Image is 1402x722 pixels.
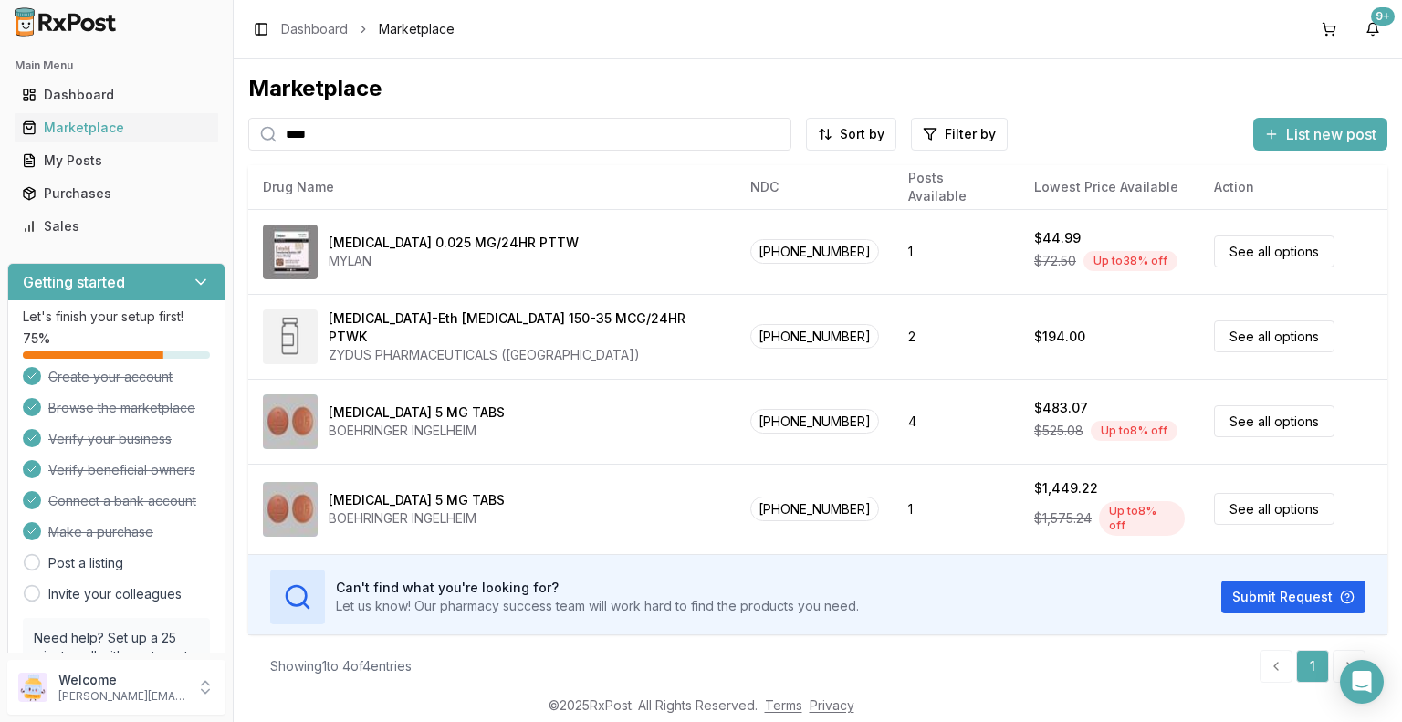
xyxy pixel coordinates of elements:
div: $1,449.22 [1034,479,1098,497]
img: Tradjenta 5 MG TABS [263,482,318,537]
div: Marketplace [22,119,211,137]
button: Sort by [806,118,896,151]
h2: Main Menu [15,58,218,73]
button: Sales [7,212,225,241]
a: Sales [15,210,218,243]
div: [MEDICAL_DATA] 0.025 MG/24HR PTTW [329,234,579,252]
p: Welcome [58,671,185,689]
a: Invite your colleagues [48,585,182,603]
img: RxPost Logo [7,7,124,37]
a: See all options [1214,235,1334,267]
td: 1 [894,464,1020,554]
div: Showing 1 to 4 of 4 entries [270,657,412,675]
div: Sales [22,217,211,235]
a: Marketplace [15,111,218,144]
span: 75 % [23,330,50,348]
span: $72.50 [1034,252,1076,270]
a: Purchases [15,177,218,210]
a: My Posts [15,144,218,177]
p: [PERSON_NAME][EMAIL_ADDRESS][DOMAIN_NAME] [58,689,185,704]
span: [PHONE_NUMBER] [750,239,879,264]
img: Tradjenta 5 MG TABS [263,394,318,449]
td: 1 [894,209,1020,294]
div: [MEDICAL_DATA] 5 MG TABS [329,403,505,422]
button: Dashboard [7,80,225,110]
button: Marketplace [7,113,225,142]
div: BOEHRINGER INGELHEIM [329,422,505,440]
div: My Posts [22,152,211,170]
div: Up to 8 % off [1099,501,1185,536]
span: $1,575.24 [1034,509,1092,528]
div: $44.99 [1034,229,1081,247]
a: Dashboard [281,20,348,38]
div: MYLAN [329,252,579,270]
span: Make a purchase [48,523,153,541]
h3: Can't find what you're looking for? [336,579,859,597]
a: Post a listing [48,554,123,572]
div: Marketplace [248,74,1387,103]
span: [PHONE_NUMBER] [750,409,879,434]
a: List new post [1253,127,1387,145]
button: Submit Request [1221,581,1365,613]
div: BOEHRINGER INGELHEIM [329,509,505,528]
span: Create your account [48,368,173,386]
div: Open Intercom Messenger [1340,660,1384,704]
a: See all options [1214,405,1334,437]
div: ZYDUS PHARMACEUTICALS ([GEOGRAPHIC_DATA]) [329,346,721,364]
img: Estradiol 0.025 MG/24HR PTTW [263,225,318,279]
span: Sort by [840,125,884,143]
span: Connect a bank account [48,492,196,510]
img: Norelgestromin-Eth Estradiol 150-35 MCG/24HR PTWK [263,309,318,364]
a: 1 [1296,650,1329,683]
span: Verify beneficial owners [48,461,195,479]
div: $194.00 [1034,328,1085,346]
div: Up to 38 % off [1083,251,1177,271]
div: $483.07 [1034,399,1088,417]
th: Action [1199,165,1387,209]
div: [MEDICAL_DATA] 5 MG TABS [329,491,505,509]
span: [PHONE_NUMBER] [750,324,879,349]
span: List new post [1286,123,1376,145]
span: $525.08 [1034,422,1083,440]
span: Marketplace [379,20,455,38]
div: Dashboard [22,86,211,104]
button: My Posts [7,146,225,175]
a: Terms [765,697,802,713]
p: Need help? Set up a 25 minute call with our team to set up. [34,629,199,684]
button: List new post [1253,118,1387,151]
button: Filter by [911,118,1008,151]
span: Verify your business [48,430,172,448]
td: 2 [894,294,1020,379]
a: Privacy [810,697,854,713]
button: Purchases [7,179,225,208]
span: [PHONE_NUMBER] [750,497,879,521]
a: See all options [1214,493,1334,525]
th: Drug Name [248,165,736,209]
th: Posts Available [894,165,1020,209]
td: 4 [894,379,1020,464]
span: Filter by [945,125,996,143]
div: Up to 8 % off [1091,421,1177,441]
button: 9+ [1358,15,1387,44]
img: User avatar [18,673,47,702]
h3: Getting started [23,271,125,293]
th: NDC [736,165,894,209]
a: Dashboard [15,78,218,111]
div: [MEDICAL_DATA]-Eth [MEDICAL_DATA] 150-35 MCG/24HR PTWK [329,309,721,346]
nav: pagination [1260,650,1365,683]
a: See all options [1214,320,1334,352]
div: 9+ [1371,7,1395,26]
p: Let's finish your setup first! [23,308,210,326]
p: Let us know! Our pharmacy success team will work hard to find the products you need. [336,597,859,615]
span: Browse the marketplace [48,399,195,417]
th: Lowest Price Available [1020,165,1199,209]
nav: breadcrumb [281,20,455,38]
div: Purchases [22,184,211,203]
